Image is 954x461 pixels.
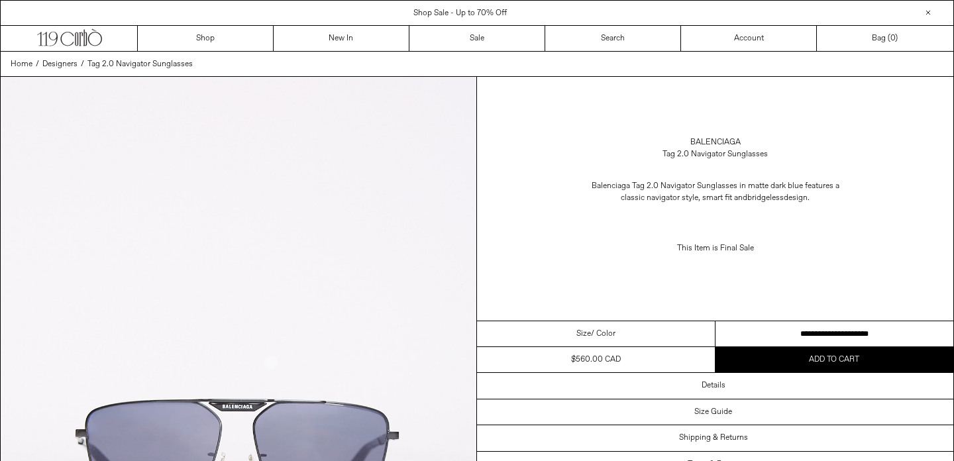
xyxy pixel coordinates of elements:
[583,236,848,261] p: This Item is Final Sale
[890,32,898,44] span: )
[409,26,545,51] a: Sale
[715,347,954,372] button: Add to cart
[747,193,784,203] span: bridgeless
[679,433,748,442] h3: Shipping & Returns
[890,33,895,44] span: 0
[138,26,274,51] a: Shop
[662,148,768,160] div: Tag 2.0 Navigator Sunglasses
[81,58,84,70] span: /
[11,59,32,70] span: Home
[42,58,78,70] a: Designers
[702,381,725,390] h3: Details
[11,58,32,70] a: Home
[690,136,741,148] a: Balenciaga
[583,174,848,211] p: Balenciaga Tag 2.0 Navigator Sunglasses in matte dark blue features a classic navigator style, sm...
[571,354,621,366] div: $560.00 CAD
[42,59,78,70] span: Designers
[694,407,732,417] h3: Size Guide
[591,328,615,340] span: / Color
[576,328,591,340] span: Size
[545,26,681,51] a: Search
[87,58,193,70] a: Tag 2.0 Navigator Sunglasses
[274,26,409,51] a: New In
[809,354,859,365] span: Add to cart
[681,26,817,51] a: Account
[36,58,39,70] span: /
[413,8,507,19] a: Shop Sale - Up to 70% Off
[817,26,953,51] a: Bag ()
[87,59,193,70] span: Tag 2.0 Navigator Sunglasses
